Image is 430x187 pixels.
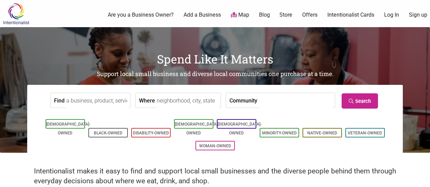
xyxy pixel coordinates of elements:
a: Offers [302,11,317,19]
a: Veteran-Owned [348,131,382,135]
a: Store [279,11,292,19]
a: Native-Owned [307,131,337,135]
label: Where [139,93,155,108]
a: [DEMOGRAPHIC_DATA]-Owned [218,122,262,135]
a: Sign up [409,11,427,19]
a: Search [342,93,378,109]
a: Disability-Owned [133,131,169,135]
a: Intentionalist Cards [327,11,374,19]
label: Community [229,93,257,108]
a: [DEMOGRAPHIC_DATA]-Owned [46,122,90,135]
a: Are you a Business Owner? [108,11,174,19]
a: Log In [384,11,399,19]
h2: Intentionalist makes it easy to find and support local small businesses and the diverse people be... [34,166,396,186]
a: Black-Owned [94,131,122,135]
label: Find [54,93,65,108]
a: Blog [259,11,270,19]
input: a business, product, service [66,93,128,108]
input: neighborhood, city, state [157,93,219,108]
a: Minority-Owned [262,131,297,135]
a: Map [231,11,249,19]
a: Woman-Owned [199,144,231,148]
a: Add a Business [184,11,221,19]
a: [DEMOGRAPHIC_DATA]-Owned [175,122,219,135]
